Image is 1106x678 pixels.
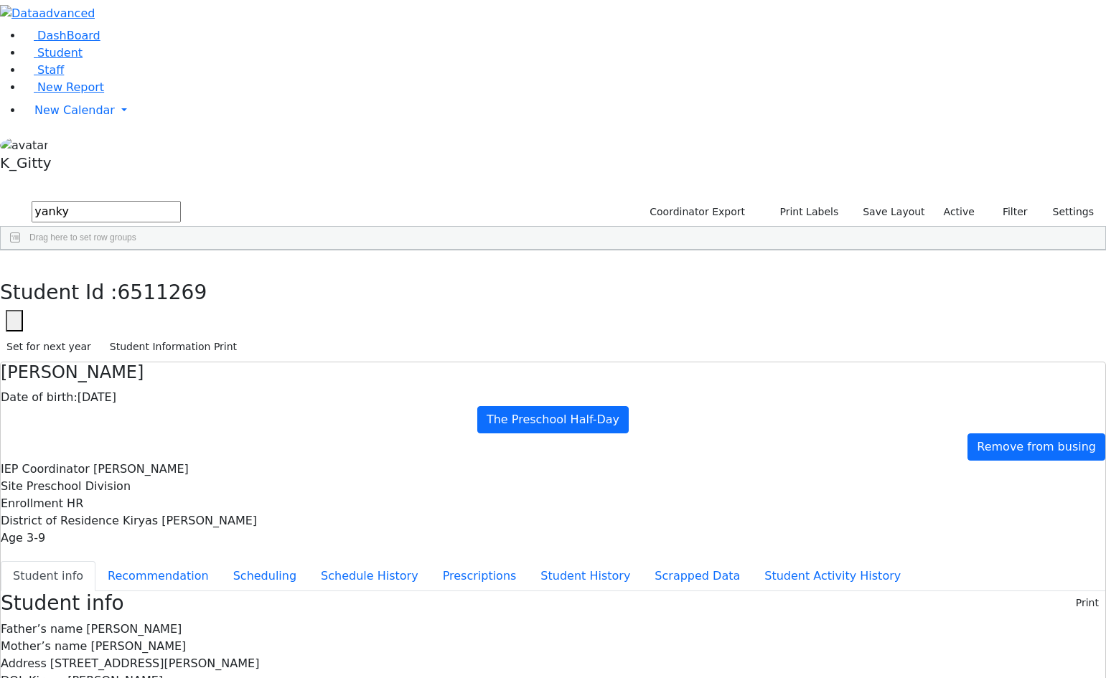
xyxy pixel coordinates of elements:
button: Recommendation [95,561,221,591]
button: Prescriptions [431,561,529,591]
span: New Report [37,80,104,94]
span: New Calendar [34,103,115,117]
button: Scrapped Data [642,561,752,591]
span: [STREET_ADDRESS][PERSON_NAME] [50,656,260,670]
a: Student [23,46,83,60]
span: HR [67,496,83,510]
span: Staff [37,63,64,77]
a: The Preschool Half-Day [477,406,629,433]
div: [DATE] [1,389,1105,406]
input: Search [32,201,181,222]
span: Kiryas [PERSON_NAME] [123,514,257,527]
button: Schedule History [309,561,431,591]
span: [PERSON_NAME] [86,622,182,636]
span: 6511269 [118,281,207,304]
label: Active [937,201,981,223]
h3: Student info [1,591,124,616]
button: Save Layout [856,201,931,223]
label: IEP Coordinator [1,461,90,478]
span: Drag here to set row groups [29,232,136,243]
span: [PERSON_NAME] [93,462,189,476]
a: New Calendar [23,96,1106,125]
button: Settings [1034,201,1100,223]
span: Remove from busing [977,440,1096,453]
label: Site [1,478,23,495]
button: Coordinator Export [640,201,751,223]
span: Student [37,46,83,60]
span: Preschool Division [27,479,131,493]
button: Filter [984,201,1034,223]
a: Staff [23,63,64,77]
span: 3-9 [27,531,45,545]
span: DashBoard [37,29,100,42]
button: Scheduling [221,561,309,591]
a: Remove from busing [967,433,1105,461]
label: District of Residence [1,512,119,529]
button: Print Labels [763,201,845,223]
span: [PERSON_NAME] [90,639,186,653]
label: Father’s name [1,621,83,638]
label: Enrollment [1,495,63,512]
label: Date of birth: [1,389,78,406]
label: Age [1,529,23,547]
button: Student History [528,561,642,591]
button: Print [1069,592,1105,614]
button: Student Information Print [103,336,243,358]
label: Address [1,655,47,672]
label: Mother’s name [1,638,87,655]
a: DashBoard [23,29,100,42]
h4: [PERSON_NAME] [1,362,1105,383]
a: New Report [23,80,104,94]
button: Student Activity History [752,561,913,591]
button: Student info [1,561,95,591]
